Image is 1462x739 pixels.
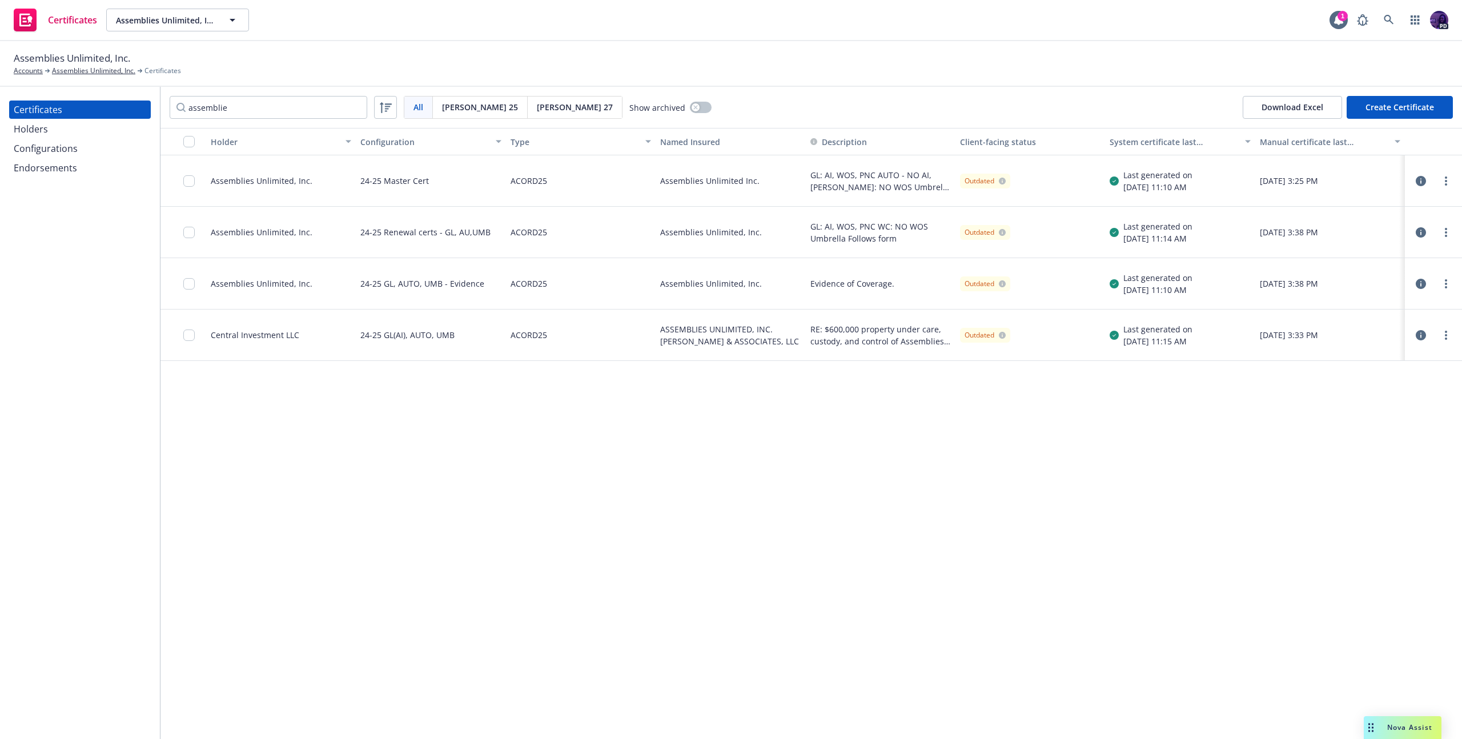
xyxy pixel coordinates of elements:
div: 24-25 GL, AUTO, UMB - Evidence [360,265,484,302]
div: Drag to move [1364,716,1378,739]
div: System certificate last generated [1110,136,1238,148]
button: Configuration [356,128,505,155]
div: 24-25 Master Cert [360,162,429,199]
div: Assemblies Unlimited, Inc. [656,207,805,258]
div: Last generated on [1123,169,1192,181]
button: Nova Assist [1364,716,1441,739]
a: Accounts [14,66,43,76]
button: Manual certificate last generated [1255,128,1405,155]
div: Configuration [360,136,488,148]
a: Report a Bug [1351,9,1374,31]
div: Last generated on [1123,323,1192,335]
div: Named Insured [660,136,801,148]
div: [DATE] 11:10 AM [1123,181,1192,193]
button: Evidence of Coverage. [810,278,894,290]
span: [PERSON_NAME] 25 [442,101,518,113]
button: Create Certificate [1347,96,1453,119]
input: Toggle Row Selected [183,278,195,290]
input: Toggle Row Selected [183,330,195,341]
div: Last generated on [1123,272,1192,284]
div: Holders [14,120,48,138]
button: System certificate last generated [1105,128,1255,155]
span: All [413,101,423,113]
div: Outdated [965,330,1006,340]
button: Client-facing status [955,128,1105,155]
button: GL: AI, WOS, PNC AUTO - NO AI, [PERSON_NAME]: NO WOS Umbrella Follows form [810,169,951,193]
div: ACORD25 [511,316,547,354]
input: Toggle Row Selected [183,227,195,238]
div: [DATE] 3:25 PM [1260,175,1400,187]
div: 1 [1338,11,1348,21]
button: Download Excel [1243,96,1342,119]
button: RE: $600,000 property under care, custody, and control of Assemblies Unlimited, LLC held at TekPa... [810,323,951,347]
div: ACORD25 [511,265,547,302]
div: [DATE] 3:38 PM [1260,226,1400,238]
div: ASSEMBLIES UNLIMITED, INC. [PERSON_NAME] & ASSOCIATES, LLC [656,310,805,361]
div: 24-25 GL(AI), AUTO, UMB [360,316,455,354]
div: Holder [211,136,339,148]
div: Assemblies Unlimited, Inc. [211,175,312,187]
div: Last generated on [1123,220,1192,232]
div: Assemblies Unlimited, Inc. [211,226,312,238]
input: Select all [183,136,195,147]
div: Assemblies Unlimited Inc. [656,155,805,207]
a: Switch app [1404,9,1427,31]
div: [DATE] 3:38 PM [1260,278,1400,290]
a: Configurations [9,139,151,158]
div: Assemblies Unlimited, Inc. [211,278,312,290]
div: Manual certificate last generated [1260,136,1388,148]
div: [DATE] 11:15 AM [1123,335,1192,347]
a: more [1439,226,1453,239]
input: Filter by keyword [170,96,367,119]
div: ACORD25 [511,162,547,199]
button: Type [506,128,656,155]
a: more [1439,174,1453,188]
span: Nova Assist [1387,722,1432,732]
div: Assemblies Unlimited, Inc. [656,258,805,310]
span: [PERSON_NAME] 27 [537,101,613,113]
div: Client-facing status [960,136,1100,148]
div: [DATE] 11:10 AM [1123,284,1192,296]
span: Assemblies Unlimited, Inc. [14,51,130,66]
div: Type [511,136,638,148]
span: Show archived [629,102,685,114]
input: Toggle Row Selected [183,175,195,187]
span: Certificates [144,66,181,76]
a: Endorsements [9,159,151,177]
div: Endorsements [14,159,77,177]
a: more [1439,328,1453,342]
div: Configurations [14,139,78,158]
a: more [1439,277,1453,291]
button: GL: AI, WOS, PNC WC: NO WOS Umbrella Follows form [810,220,951,244]
button: Holder [206,128,356,155]
div: 24-25 Renewal certs - GL, AU,UMB [360,214,491,251]
a: Holders [9,120,151,138]
div: Outdated [965,279,1006,289]
a: Certificates [9,4,102,36]
span: Certificates [48,15,97,25]
a: Certificates [9,101,151,119]
div: [DATE] 11:14 AM [1123,232,1192,244]
a: Assemblies Unlimited, Inc. [52,66,135,76]
img: photo [1430,11,1448,29]
button: Named Insured [656,128,805,155]
div: Outdated [965,176,1006,186]
a: Search [1377,9,1400,31]
button: Assemblies Unlimited, Inc. [106,9,249,31]
div: ACORD25 [511,214,547,251]
span: Assemblies Unlimited, Inc. [116,14,215,26]
div: Certificates [14,101,62,119]
div: Outdated [965,227,1006,238]
div: [DATE] 3:33 PM [1260,329,1400,341]
button: Description [810,136,867,148]
div: Central Investment LLC [211,329,299,341]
